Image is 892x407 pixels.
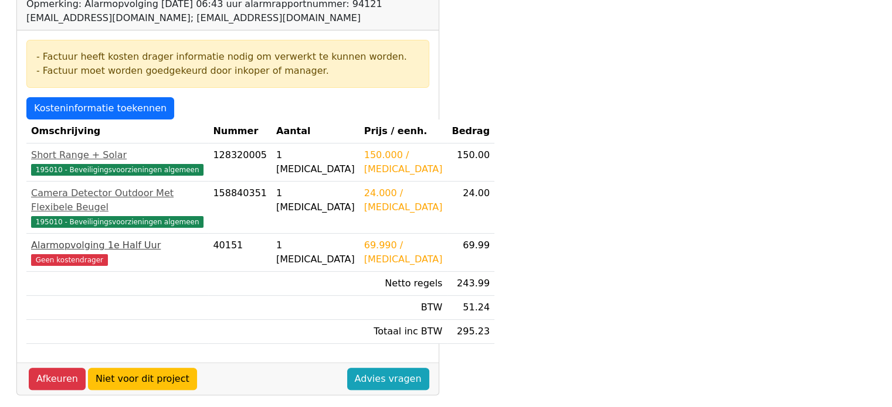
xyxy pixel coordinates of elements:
span: Geen kostendrager [31,254,108,266]
span: 195010 - Beveiligingsvoorzieningen algemeen [31,164,204,176]
a: Short Range + Solar195010 - Beveiligingsvoorzieningen algemeen [31,148,204,176]
div: - Factuur heeft kosten drager informatie nodig om verwerkt te kunnen worden. [36,50,419,64]
td: 128320005 [208,143,272,182]
a: Niet voor dit project [88,368,197,390]
div: 1 [MEDICAL_DATA] [276,148,355,176]
div: Alarmopvolging 1e Half Uur [31,238,204,252]
td: 295.23 [447,320,494,344]
a: Kosteninformatie toekennen [26,97,174,119]
div: Short Range + Solar [31,148,204,162]
a: Afkeuren [29,368,86,390]
td: 51.24 [447,296,494,320]
th: Prijs / eenh. [359,119,447,143]
div: 150.000 / [MEDICAL_DATA] [364,148,443,176]
td: 40151 [208,234,272,272]
td: 69.99 [447,234,494,272]
td: 243.99 [447,272,494,296]
th: Nummer [208,119,272,143]
div: - Factuur moet worden goedgekeurd door inkoper of manager. [36,64,419,78]
td: Totaal inc BTW [359,320,447,344]
th: Bedrag [447,119,494,143]
a: Advies vragen [347,368,429,390]
div: 69.990 / [MEDICAL_DATA] [364,238,443,266]
td: BTW [359,296,447,320]
div: 24.000 / [MEDICAL_DATA] [364,186,443,214]
td: 150.00 [447,143,494,182]
a: Alarmopvolging 1e Half UurGeen kostendrager [31,238,204,266]
td: Netto regels [359,272,447,296]
a: Camera Detector Outdoor Met Flexibele Beugel195010 - Beveiligingsvoorzieningen algemeen [31,186,204,228]
td: 24.00 [447,182,494,234]
th: Aantal [272,119,359,143]
div: 1 [MEDICAL_DATA] [276,186,355,214]
th: Omschrijving [26,119,208,143]
div: Camera Detector Outdoor Met Flexibele Beugel [31,186,204,214]
span: 195010 - Beveiligingsvoorzieningen algemeen [31,216,204,228]
div: 1 [MEDICAL_DATA] [276,238,355,266]
td: 158840351 [208,182,272,234]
